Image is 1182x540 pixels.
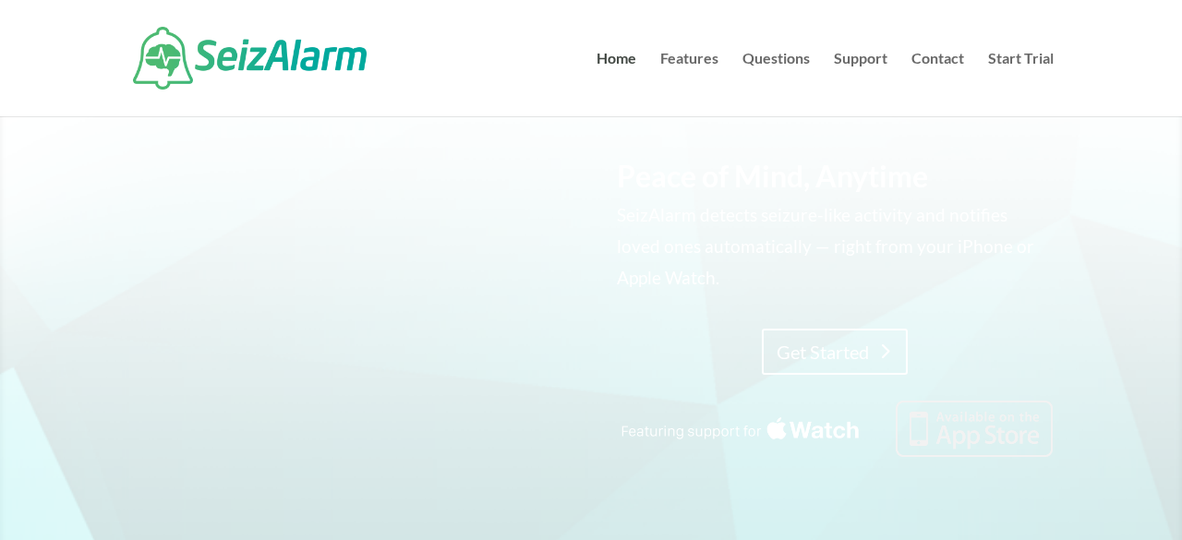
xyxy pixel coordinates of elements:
img: SeizAlarm [133,27,367,90]
span: Peace of Mind, Anytime [617,158,928,194]
a: Start Trial [988,52,1054,116]
a: Questions [742,52,810,116]
a: Get Started [762,329,908,375]
a: Featuring seizure detection support for the Apple Watch [617,439,1054,461]
a: Features [660,52,718,116]
img: Seizure detection available in the Apple App Store. [617,401,1054,457]
a: Support [834,52,887,116]
a: Home [597,52,636,116]
span: SeizAlarm detects seizure-like activity and notifies loved ones automatically — right from your i... [617,204,1034,288]
a: Contact [911,52,964,116]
